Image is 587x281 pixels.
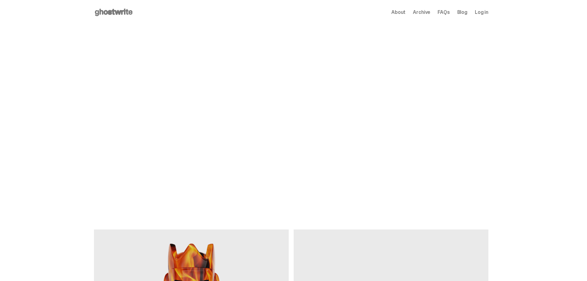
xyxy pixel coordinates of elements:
[475,10,488,15] a: Log in
[391,10,406,15] a: About
[457,10,467,15] a: Blog
[438,10,450,15] a: FAQs
[413,10,430,15] a: Archive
